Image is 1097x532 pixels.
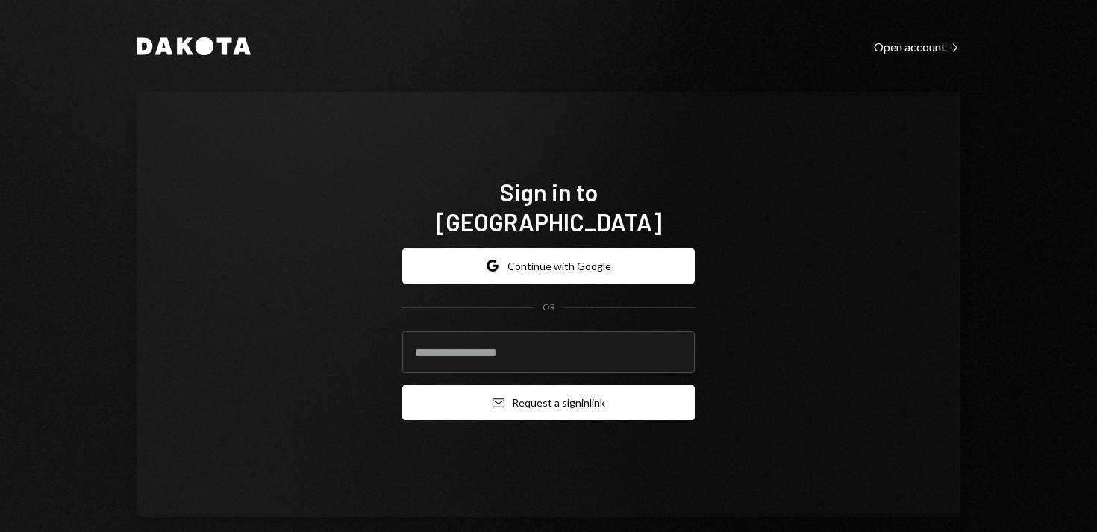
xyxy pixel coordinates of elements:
[874,38,960,54] a: Open account
[402,248,695,284] button: Continue with Google
[874,40,960,54] div: Open account
[402,177,695,237] h1: Sign in to [GEOGRAPHIC_DATA]
[543,301,555,314] div: OR
[402,385,695,420] button: Request a signinlink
